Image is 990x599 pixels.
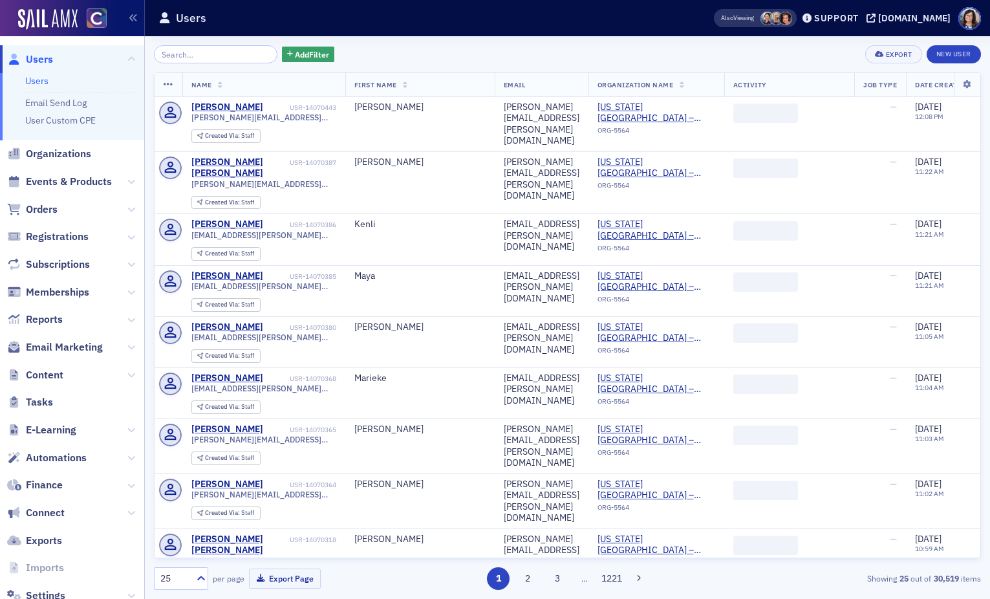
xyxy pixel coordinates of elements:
[26,478,63,492] span: Finance
[597,102,715,124] span: Colorado State University – Fort Collins
[890,533,897,545] span: —
[26,52,53,67] span: Users
[25,75,48,87] a: Users
[26,202,58,217] span: Orders
[733,426,798,445] span: ‌
[915,218,942,230] span: [DATE]
[504,479,579,524] div: [PERSON_NAME][EMAIL_ADDRESS][PERSON_NAME][DOMAIN_NAME]
[931,572,961,584] strong: 30,519
[504,80,526,89] span: Email
[205,198,241,206] span: Created Via :
[915,372,942,384] span: [DATE]
[354,219,486,230] div: Kenli
[927,45,981,63] a: New User
[890,270,897,281] span: —
[265,481,336,489] div: USR-14070364
[26,423,76,437] span: E-Learning
[597,157,715,179] a: [US_STATE][GEOGRAPHIC_DATA] – [GEOGRAPHIC_DATA][PERSON_NAME]
[282,47,335,63] button: AddFilter
[915,332,944,341] time: 11:05 AM
[597,80,674,89] span: Organization Name
[191,400,261,414] div: Created Via: Staff
[504,373,579,407] div: [EMAIL_ADDRESS][PERSON_NAME][DOMAIN_NAME]
[265,221,336,229] div: USR-14070386
[205,510,254,517] div: Staff
[205,404,254,411] div: Staff
[354,479,486,490] div: [PERSON_NAME]
[733,80,767,89] span: Activity
[597,219,715,241] span: Colorado State University – Fort Collins
[290,536,336,544] div: USR-14070318
[25,114,96,126] a: User Custom CPE
[7,175,112,189] a: Events & Products
[26,312,63,327] span: Reports
[504,321,579,356] div: [EMAIL_ADDRESS][PERSON_NAME][DOMAIN_NAME]
[205,455,254,462] div: Staff
[154,45,277,63] input: Search…
[18,9,78,30] a: SailAMX
[597,397,715,410] div: ORG-5564
[191,332,336,342] span: [EMAIL_ADDRESS][PERSON_NAME][DOMAIN_NAME]
[265,426,336,434] div: USR-14070365
[733,323,798,343] span: ‌
[265,272,336,281] div: USR-14070385
[191,452,261,465] div: Created Via: Staff
[915,434,944,443] time: 11:03 AM
[890,478,897,490] span: —
[191,556,336,566] span: [PERSON_NAME][EMAIL_ADDRESS][PERSON_NAME][DOMAIN_NAME]
[915,423,942,435] span: [DATE]
[191,179,336,189] span: [PERSON_NAME][EMAIL_ADDRESS][PERSON_NAME][DOMAIN_NAME]
[7,478,63,492] a: Finance
[191,506,261,520] div: Created Via: Staff
[517,567,539,590] button: 2
[205,199,254,206] div: Staff
[597,157,715,179] span: Colorado State University – Fort Collins
[176,10,206,26] h1: Users
[191,534,288,556] a: [PERSON_NAME] [PERSON_NAME]
[191,157,288,179] a: [PERSON_NAME] [PERSON_NAME]
[597,270,715,293] span: Colorado State University – Fort Collins
[354,534,486,545] div: [PERSON_NAME]
[915,478,942,490] span: [DATE]
[205,351,241,360] span: Created Via :
[191,373,263,384] a: [PERSON_NAME]
[890,101,897,113] span: —
[733,375,798,394] span: ‌
[191,349,261,363] div: Created Via: Staff
[191,80,212,89] span: Name
[600,567,623,590] button: 1221
[733,103,798,123] span: ‌
[26,561,64,575] span: Imports
[191,230,336,240] span: [EMAIL_ADDRESS][PERSON_NAME][DOMAIN_NAME]
[7,423,76,437] a: E-Learning
[915,321,942,332] span: [DATE]
[191,270,263,282] a: [PERSON_NAME]
[504,534,579,579] div: [PERSON_NAME][EMAIL_ADDRESS][PERSON_NAME][DOMAIN_NAME]
[733,158,798,178] span: ‌
[191,102,263,113] a: [PERSON_NAME]
[504,102,579,147] div: [PERSON_NAME][EMAIL_ADDRESS][PERSON_NAME][DOMAIN_NAME]
[504,424,579,469] div: [PERSON_NAME][EMAIL_ADDRESS][PERSON_NAME][DOMAIN_NAME]
[26,340,103,354] span: Email Marketing
[191,113,336,122] span: [PERSON_NAME][EMAIL_ADDRESS][PERSON_NAME][DOMAIN_NAME]
[890,156,897,168] span: —
[504,219,579,253] div: [EMAIL_ADDRESS][PERSON_NAME][DOMAIN_NAME]
[7,147,91,161] a: Organizations
[504,270,579,305] div: [EMAIL_ADDRESS][PERSON_NAME][DOMAIN_NAME]
[265,323,336,332] div: USR-14070380
[295,49,329,60] span: Add Filter
[26,257,90,272] span: Subscriptions
[191,479,263,490] a: [PERSON_NAME]
[354,321,486,333] div: [PERSON_NAME]
[597,244,715,257] div: ORG-5564
[7,506,65,520] a: Connect
[191,219,263,230] a: [PERSON_NAME]
[597,448,715,461] div: ORG-5564
[597,346,715,359] div: ORG-5564
[597,102,715,124] a: [US_STATE][GEOGRAPHIC_DATA] – [GEOGRAPHIC_DATA][PERSON_NAME]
